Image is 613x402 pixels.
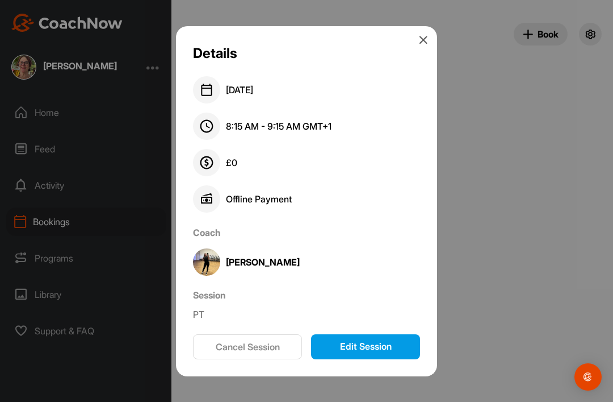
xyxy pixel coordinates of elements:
[193,308,420,321] div: PT
[226,248,300,276] div: [PERSON_NAME]
[226,76,253,103] div: [DATE]
[193,113,213,133] img: time
[193,288,420,302] div: Session
[193,334,302,359] button: Cancel Session
[574,363,602,391] div: Open Intercom Messenger
[193,248,220,276] img: coach
[193,149,213,169] img: price
[226,113,331,140] div: 8:15 AM - 9:15 AM GMT+1
[226,149,237,176] div: £ 0
[193,43,237,64] div: Details
[193,76,213,97] img: date
[193,185,213,206] img: payment method
[226,185,292,213] div: Offline Payment
[193,226,420,239] div: Coach
[311,334,420,359] button: Edit Session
